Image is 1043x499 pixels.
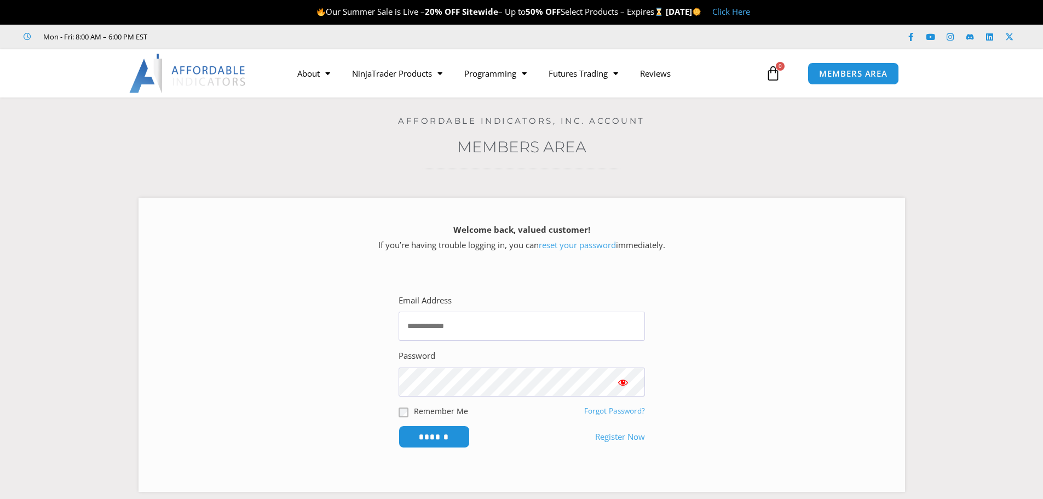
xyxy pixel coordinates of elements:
[712,6,750,17] a: Click Here
[595,429,645,445] a: Register Now
[776,62,785,71] span: 0
[666,6,701,17] strong: [DATE]
[584,406,645,416] a: Forgot Password?
[158,222,886,253] p: If you’re having trouble logging in, you can immediately.
[457,137,586,156] a: Members Area
[129,54,247,93] img: LogoAI | Affordable Indicators – NinjaTrader
[538,61,629,86] a: Futures Trading
[453,224,590,235] strong: Welcome back, valued customer!
[163,31,327,42] iframe: Customer reviews powered by Trustpilot
[655,8,663,16] img: ⌛
[526,6,561,17] strong: 50% OFF
[425,6,460,17] strong: 20% OFF
[399,293,452,308] label: Email Address
[693,8,701,16] img: 🌞
[41,30,147,43] span: Mon - Fri: 8:00 AM – 6:00 PM EST
[286,61,763,86] nav: Menu
[414,405,468,417] label: Remember Me
[601,368,645,397] button: Show password
[808,62,899,85] a: MEMBERS AREA
[539,239,616,250] a: reset your password
[398,116,645,126] a: Affordable Indicators, Inc. Account
[629,61,682,86] a: Reviews
[317,8,325,16] img: 🔥
[819,70,888,78] span: MEMBERS AREA
[286,61,341,86] a: About
[316,6,666,17] span: Our Summer Sale is Live – – Up to Select Products – Expires
[453,61,538,86] a: Programming
[749,58,797,89] a: 0
[341,61,453,86] a: NinjaTrader Products
[399,348,435,364] label: Password
[462,6,498,17] strong: Sitewide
